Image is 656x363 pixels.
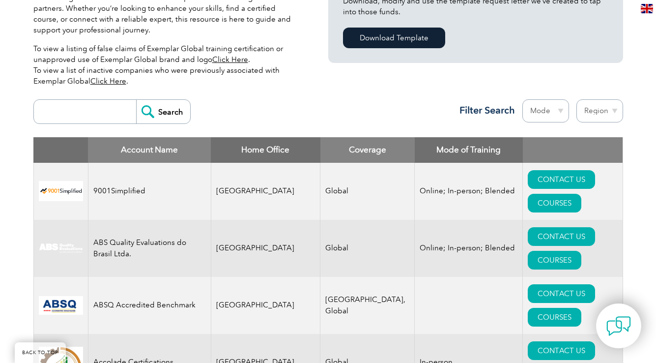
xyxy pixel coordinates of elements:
a: CONTACT US [528,170,595,189]
a: COURSES [528,308,581,327]
p: To view a listing of false claims of Exemplar Global training certification or unapproved use of ... [33,43,299,87]
img: cc24547b-a6e0-e911-a812-000d3a795b83-logo.png [39,296,83,315]
td: [GEOGRAPHIC_DATA], Global [320,277,415,334]
img: en [641,4,653,13]
td: 9001Simplified [88,163,211,220]
td: Global [320,163,415,220]
a: Click Here [212,55,248,64]
a: COURSES [528,251,581,270]
a: BACK TO TOP [15,342,66,363]
td: Online; In-person; Blended [415,163,523,220]
th: Account Name: activate to sort column descending [88,137,211,163]
th: : activate to sort column ascending [523,137,623,163]
input: Search [136,100,190,123]
a: CONTACT US [528,341,595,360]
td: ABS Quality Evaluations do Brasil Ltda. [88,220,211,277]
img: contact-chat.png [606,314,631,338]
td: [GEOGRAPHIC_DATA] [211,220,320,277]
a: Click Here [90,77,126,86]
img: 37c9c059-616f-eb11-a812-002248153038-logo.png [39,181,83,201]
td: Global [320,220,415,277]
a: Download Template [343,28,445,48]
h3: Filter Search [454,104,515,117]
td: Online; In-person; Blended [415,220,523,277]
th: Coverage: activate to sort column ascending [320,137,415,163]
td: [GEOGRAPHIC_DATA] [211,163,320,220]
img: c92924ac-d9bc-ea11-a814-000d3a79823d-logo.jpg [39,243,83,254]
a: COURSES [528,194,581,212]
td: [GEOGRAPHIC_DATA] [211,277,320,334]
a: CONTACT US [528,227,595,246]
th: Mode of Training: activate to sort column ascending [415,137,523,163]
td: ABSQ Accredited Benchmark [88,277,211,334]
th: Home Office: activate to sort column ascending [211,137,320,163]
a: CONTACT US [528,284,595,303]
